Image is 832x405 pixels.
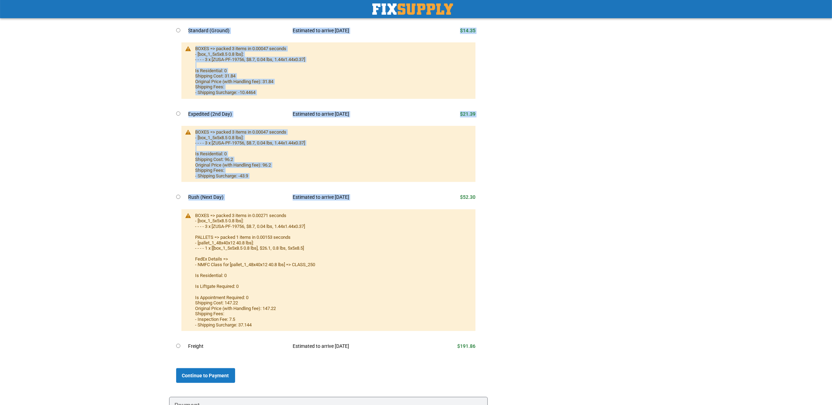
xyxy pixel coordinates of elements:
[460,111,475,117] span: $21.39
[176,368,235,383] button: Continue to Payment
[287,107,423,122] td: Estimated to arrive [DATE]
[287,190,423,205] td: Estimated to arrive [DATE]
[457,343,475,349] span: $191.86
[182,373,229,378] span: Continue to Payment
[372,4,453,15] a: store logo
[287,339,423,354] td: Estimated to arrive [DATE]
[460,28,475,33] span: $14.35
[188,339,288,354] td: Freight
[188,190,288,205] td: Rush (Next Day)
[195,46,469,95] div: BOXES => packed 3 items in 0.00047 seconds - [box_1_5x5x8.5 0.8 lbs]: - - - - 3 x [ZUSA-PF-19756,...
[372,4,453,15] img: Fix Industrial Supply
[287,23,423,38] td: Estimated to arrive [DATE]
[460,194,475,200] span: $52.30
[188,23,288,38] td: Standard (Ground)
[195,129,469,178] div: BOXES => packed 3 items in 0.00047 seconds - [box_1_5x5x8.5 0.8 lbs]: - - - - 3 x [ZUSA-PF-19756,...
[195,213,469,328] div: BOXES => packed 3 items in 0.00271 seconds - [box_1_5x5x8.5 0.8 lbs]: - - - - 3 x [ZUSA-PF-19756,...
[188,107,288,122] td: Expedited (2nd Day)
